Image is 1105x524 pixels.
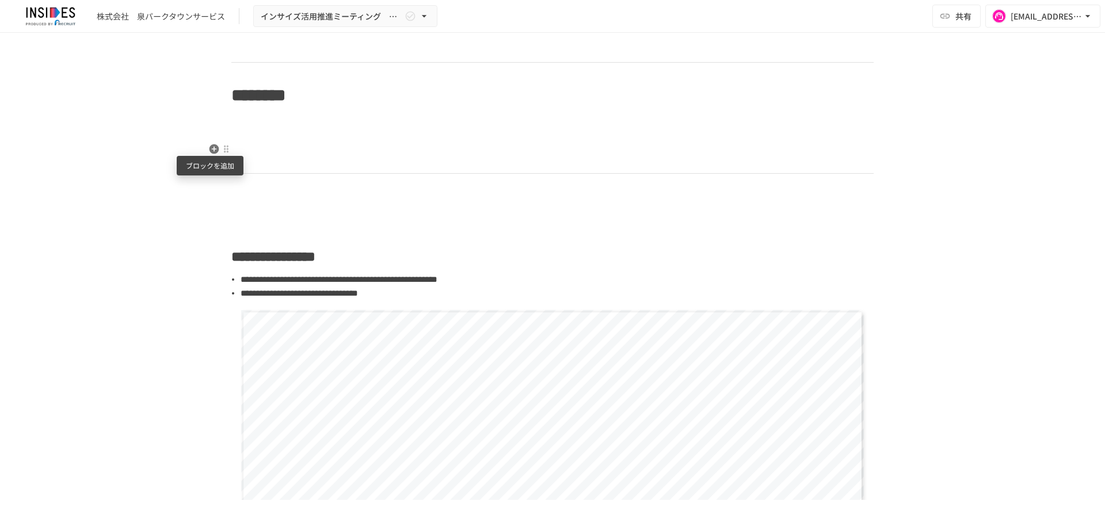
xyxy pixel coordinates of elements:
[261,9,402,24] span: インサイズ活用推進ミーティング ～2回目～
[253,5,437,28] button: インサイズ活用推進ミーティング ～2回目～
[97,10,225,22] div: 株式会社 泉パークタウンサービス
[177,156,243,175] div: ブロックを追加
[1011,9,1082,24] div: [EMAIL_ADDRESS][DOMAIN_NAME]
[932,5,981,28] button: 共有
[955,10,971,22] span: 共有
[14,7,87,25] img: JmGSPSkPjKwBq77AtHmwC7bJguQHJlCRQfAXtnx4WuV
[985,5,1100,28] button: [EMAIL_ADDRESS][DOMAIN_NAME]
